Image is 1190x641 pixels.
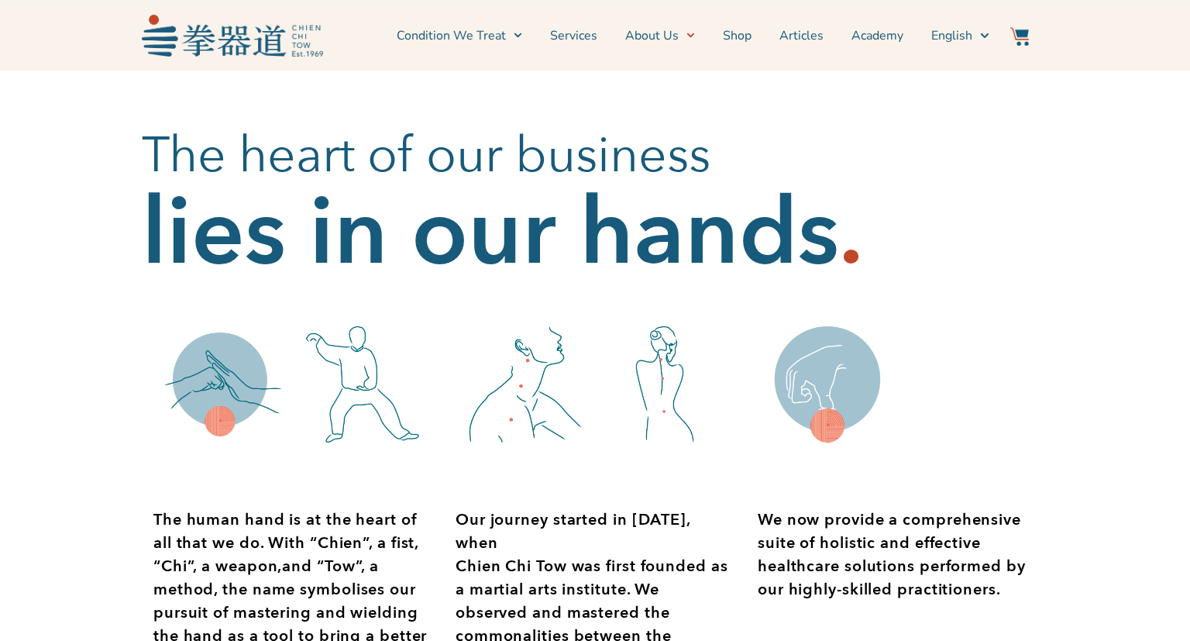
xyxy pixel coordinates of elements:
h2: lies in our hands [142,202,839,264]
a: English [931,16,989,55]
span: English [931,26,972,45]
a: Services [550,16,597,55]
a: Shop [723,16,751,55]
img: Website Icon-03 [1010,27,1029,46]
h2: . [839,202,863,264]
a: Condition We Treat [397,16,522,55]
p: We now provide a comprehensive suite of holistic and effective healthcare solutions performed by ... [758,508,1037,601]
a: Articles [779,16,824,55]
nav: Menu [331,16,989,55]
a: Academy [851,16,903,55]
div: Page 1 [758,508,1037,601]
a: About Us [625,16,695,55]
h2: The heart of our business [142,125,1048,187]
